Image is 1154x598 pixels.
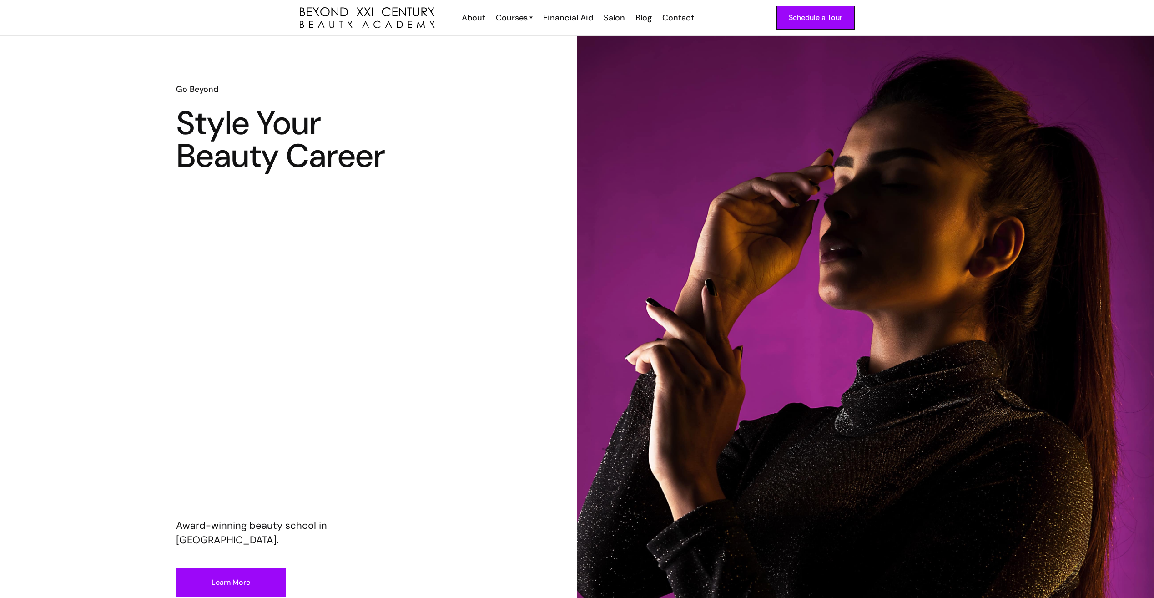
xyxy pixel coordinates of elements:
div: Financial Aid [543,12,593,24]
a: Financial Aid [537,12,598,24]
a: Salon [598,12,630,24]
div: Salon [604,12,625,24]
h6: Go Beyond [176,83,401,95]
a: Contact [656,12,699,24]
a: About [456,12,490,24]
a: home [300,7,435,29]
h1: Style Your Beauty Career [176,107,401,172]
a: Courses [496,12,533,24]
a: Blog [630,12,656,24]
a: Learn More [176,568,286,597]
img: beyond 21st century beauty academy logo [300,7,435,29]
div: Contact [662,12,694,24]
div: About [462,12,485,24]
div: Schedule a Tour [789,12,842,24]
p: Award-winning beauty school in [GEOGRAPHIC_DATA]. [176,518,401,547]
div: Blog [635,12,652,24]
div: Courses [496,12,528,24]
a: Schedule a Tour [776,6,855,30]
